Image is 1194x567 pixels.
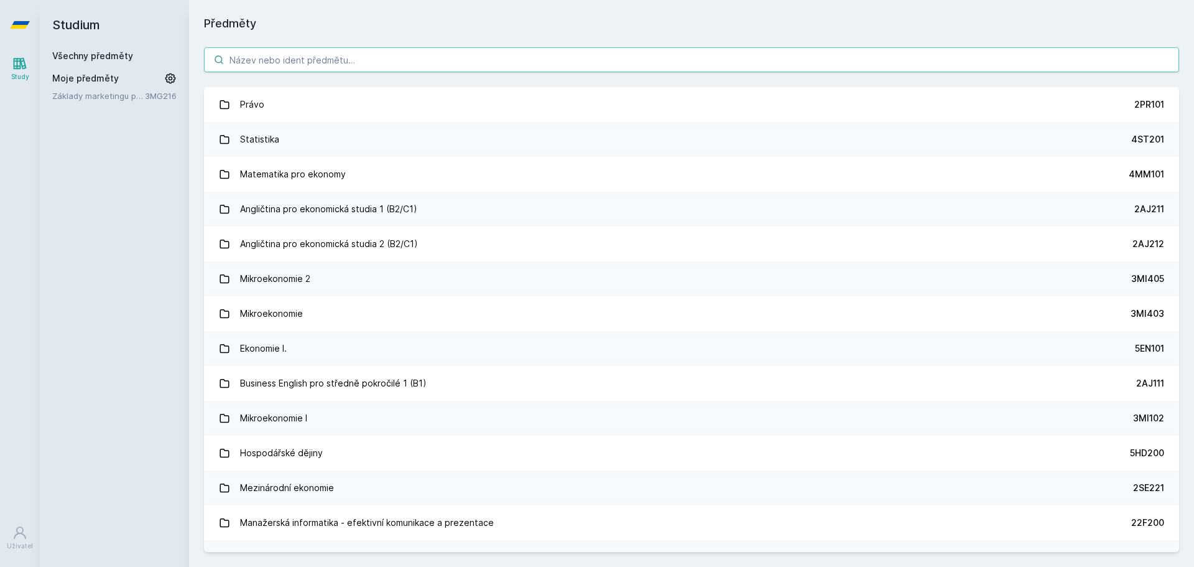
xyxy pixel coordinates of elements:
div: Statistika [240,127,279,152]
div: Ekonomie I. [240,336,287,361]
a: Angličtina pro ekonomická studia 2 (B2/C1) 2AJ212 [204,227,1179,261]
a: Angličtina pro ekonomická studia 1 (B2/C1) 2AJ211 [204,192,1179,227]
span: Moje předměty [52,72,119,85]
a: Business English pro středně pokročilé 1 (B1) 2AJ111 [204,366,1179,401]
div: Mikroekonomie I [240,406,307,431]
a: Ekonomie I. 5EN101 [204,331,1179,366]
h1: Předměty [204,15,1179,32]
a: Všechny předměty [52,50,133,61]
div: 2SE221 [1133,482,1164,494]
div: Angličtina pro ekonomická studia 1 (B2/C1) [240,197,417,222]
a: Manažerská informatika - efektivní komunikace a prezentace 22F200 [204,505,1179,540]
div: 5EN101 [1135,342,1164,355]
div: 1FU201 [1134,551,1164,564]
div: Manažerská informatika - efektivní komunikace a prezentace [240,510,494,535]
div: Study [11,72,29,82]
div: 4MM101 [1129,168,1164,180]
a: Právo 2PR101 [204,87,1179,122]
a: Základy marketingu pro informatiky a statistiky [52,90,145,102]
div: Angličtina pro ekonomická studia 2 (B2/C1) [240,232,418,256]
div: 3MI405 [1131,273,1164,285]
div: 22F200 [1131,517,1164,529]
div: Mikroekonomie 2 [240,266,310,291]
a: Study [2,50,37,88]
div: Hospodářské dějiny [240,441,323,466]
div: 2PR101 [1134,98,1164,111]
a: Matematika pro ekonomy 4MM101 [204,157,1179,192]
a: Uživatel [2,519,37,557]
div: Právo [240,92,264,117]
a: Mikroekonomie 2 3MI405 [204,261,1179,296]
div: Business English pro středně pokročilé 1 (B1) [240,371,427,396]
div: 3MI403 [1131,307,1164,320]
div: 2AJ211 [1134,203,1164,215]
div: 2AJ212 [1132,238,1164,250]
a: 3MG216 [145,91,177,101]
div: Uživatel [7,541,33,551]
a: Mezinárodní ekonomie 2SE221 [204,471,1179,505]
div: Matematika pro ekonomy [240,162,346,187]
a: Mikroekonomie I 3MI102 [204,401,1179,436]
div: Mezinárodní ekonomie [240,476,334,500]
div: 2AJ111 [1136,377,1164,390]
a: Hospodářské dějiny 5HD200 [204,436,1179,471]
a: Mikroekonomie 3MI403 [204,296,1179,331]
div: 5HD200 [1130,447,1164,459]
a: Statistika 4ST201 [204,122,1179,157]
div: 3MI102 [1133,412,1164,424]
div: Mikroekonomie [240,301,303,326]
input: Název nebo ident předmětu… [204,47,1179,72]
div: 4ST201 [1131,133,1164,146]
